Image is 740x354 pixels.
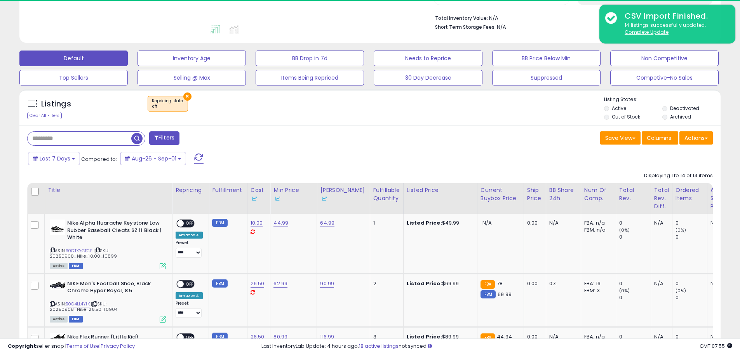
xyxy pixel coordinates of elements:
button: × [183,92,192,101]
div: ASIN: [50,220,166,269]
span: OFF [184,220,196,227]
button: BB Drop in 7d [256,51,364,66]
span: 78 [497,280,503,287]
div: 2 [373,280,397,287]
a: 80.99 [273,333,287,341]
div: 0 [676,333,707,340]
button: Suppressed [492,70,601,85]
div: Last InventoryLab Update: 4 hours ago, not synced. [261,343,732,350]
img: InventoryLab Logo [251,195,258,202]
b: Nike Alpha Huarache Keystone Low Rubber Baseball Cleats SZ 11 Black | White [67,220,162,243]
div: 0% [549,280,575,287]
div: Min Price [273,186,313,202]
button: Filters [149,131,179,145]
a: 90.99 [320,280,334,288]
div: N/A [710,220,736,227]
span: FBM [69,316,83,323]
button: Selling @ Max [138,70,246,85]
div: 14 listings successfully updated. [619,22,730,36]
div: Avg Selling Price [710,186,739,211]
div: [PERSON_NAME] [320,186,366,202]
img: 31wmQf-AXHL._SL40_.jpg [50,333,65,343]
span: N/A [482,219,492,227]
div: Ship Price [527,186,543,202]
b: Listed Price: [407,333,442,340]
div: $89.99 [407,333,471,340]
div: Preset: [176,240,203,258]
span: Compared to: [81,155,117,163]
label: Deactivated [670,105,699,112]
a: 26.50 [251,333,265,341]
div: N/A [549,333,575,340]
li: N/A [435,13,707,22]
small: (0%) [676,288,686,294]
div: seller snap | | [8,343,135,350]
div: Fulfillable Quantity [373,186,400,202]
button: BB Price Below Min [492,51,601,66]
label: Archived [670,113,691,120]
div: 0 [676,234,707,241]
a: B0CTKYGTCF [66,248,92,254]
small: FBM [212,333,227,341]
img: InventoryLab Logo [320,195,328,202]
button: Save View [600,131,641,145]
label: Active [612,105,626,112]
button: Last 7 Days [28,152,80,165]
div: Preset: [176,301,203,318]
b: NIKE Men's Football Shoe, Black Chrome Hyper Royal, 8.5 [67,280,162,296]
div: 0 [619,220,651,227]
div: N/A [710,280,736,287]
div: BB Share 24h. [549,186,578,202]
u: Complete Update [625,29,669,35]
b: Total Inventory Value: [435,15,488,21]
img: InventoryLab Logo [273,195,281,202]
a: Privacy Policy [101,342,135,350]
b: Nike Flex Runner (Little Kid) Black/White [67,333,162,350]
div: off [152,104,184,109]
small: FBM [212,219,227,227]
label: Out of Stock [612,113,640,120]
div: N/A [654,220,666,227]
div: Amazon AI [176,232,203,239]
a: 116.99 [320,333,334,341]
small: FBA [481,280,495,289]
span: 69.99 [498,291,512,298]
span: OFF [184,281,196,287]
small: FBM [212,279,227,288]
small: (0%) [619,288,630,294]
div: 0 [619,280,651,287]
button: Default [19,51,128,66]
small: FBA [481,333,495,342]
span: 2025-09-9 07:55 GMT [700,342,732,350]
button: Non Competitive [610,51,719,66]
div: Some or all of the values in this column are provided from Inventory Lab. [320,194,366,202]
div: 3 [373,333,397,340]
div: 0.00 [527,280,540,287]
span: N/A [497,23,506,31]
span: | SKU: 20250908_Nike_26.50_10904 [50,301,117,312]
div: N/A [654,280,666,287]
small: FBM [481,290,496,298]
a: 44.99 [273,219,288,227]
div: ASIN: [50,280,166,322]
div: Repricing [176,186,205,194]
div: N/A [549,220,575,227]
small: (0%) [619,227,630,233]
div: 0 [619,294,651,301]
div: FBM: n/a [584,227,610,234]
span: All listings currently available for purchase on Amazon [50,316,68,323]
div: 0.00 [527,220,540,227]
div: Total Rev. [619,186,648,202]
button: Competive-No Sales [610,70,719,85]
b: Listed Price: [407,219,442,227]
b: Short Term Storage Fees: [435,24,496,30]
div: Amazon AI [176,292,203,299]
a: 62.99 [273,280,287,288]
a: B0C4LL4Y1K [66,301,90,307]
div: Clear All Filters [27,112,62,119]
img: 41oj8bSBYvL._SL40_.jpg [50,280,65,290]
span: Last 7 Days [40,155,70,162]
div: 0 [676,280,707,287]
div: Displaying 1 to 14 of 14 items [644,172,713,180]
a: 64.99 [320,219,334,227]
